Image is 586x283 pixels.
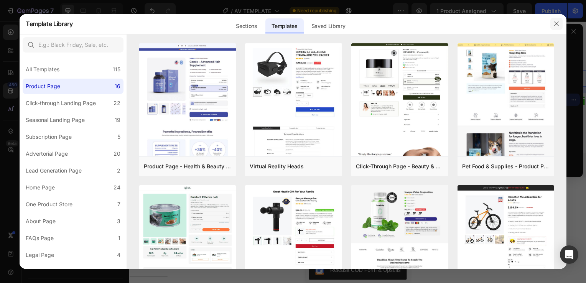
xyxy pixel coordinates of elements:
div: One Product Store [26,200,72,209]
div: Releasit COD Form & Upsells [25,140,95,148]
h2: Template Library [26,14,73,34]
div: Click-Through Page - Beauty & Fitness - Cosmetic [356,162,444,171]
div: Lead Generation Page [26,166,82,175]
div: 16 [115,82,120,91]
div: 2 [117,166,120,175]
button: Releasit COD Form & Upsells [181,242,279,260]
div: Click-through Landing Page [26,99,96,108]
div: Templates [265,18,303,34]
div: Subscription Page [26,132,72,141]
div: Virtual Reality Heads [250,162,304,171]
img: CKKYs5695_ICEAE=.webp [9,140,18,150]
div: FAQs Page [26,234,54,243]
div: 5 [117,132,120,141]
div: Product Price [10,39,43,46]
div: Releasit COD Form & Upsells [202,247,273,255]
u: 6 rămase [237,166,263,173]
div: Advertorial Page [26,149,68,158]
div: 1 [118,234,120,243]
div: 7 [117,200,120,209]
div: 4 [117,250,120,260]
p: Grăbește-te! STOCUL E LIMITAT! : [61,112,227,123]
button: Releasit COD Form & Upsells [3,136,102,154]
div: Contact Page [26,267,60,276]
div: Product Page - Health & Beauty - Hair Supplement [144,162,232,171]
div: Legal Page [26,250,54,260]
div: Seasonal Landing Page [26,115,85,125]
div: Product Page [26,82,60,91]
div: About Page [26,217,56,226]
p: Calmează și revigorează scalpul [10,31,104,42]
div: 20 [114,149,120,158]
p: Grăbește-te! Doar în stoc. [185,165,285,176]
h2: Plată Ramburs [155,189,306,214]
div: Open Intercom Messenger [560,245,578,264]
u: PREȚUL CREȘTE ÎN [166,114,226,120]
img: CKKYs5695_ICEAE=.webp [187,247,196,256]
div: 22 [114,99,120,108]
div: Home Page [26,183,55,192]
input: E.g.: Black Friday, Sale, etc. [23,37,123,53]
h2: Garanție 30 Zile [309,189,460,214]
div: Saved Library [305,18,352,34]
p: Hidratează și hrănește [10,12,104,23]
div: 19 [115,115,120,125]
div: Pet Food & Supplies - Product Page with Bundle [462,162,550,171]
div: 24 [114,183,120,192]
div: Sections [230,18,263,34]
div: 115 [113,65,120,74]
div: 2 [117,267,120,276]
div: All Templates [26,65,59,74]
div: 3 [117,217,120,226]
